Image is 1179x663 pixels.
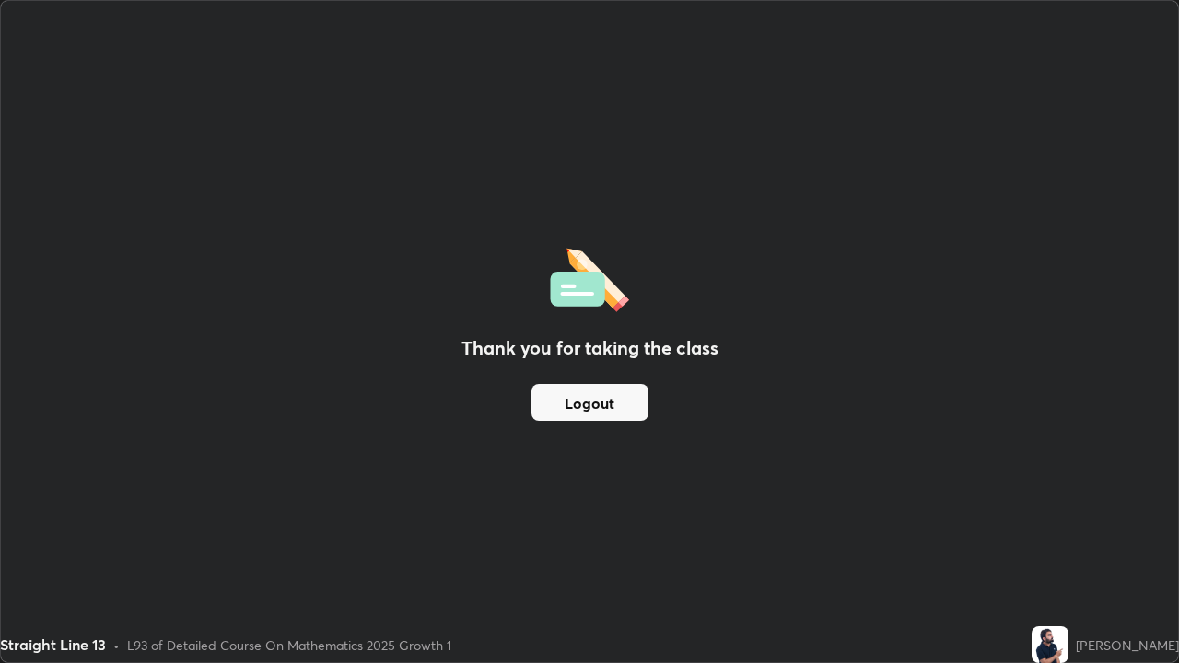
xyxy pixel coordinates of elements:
[1076,635,1179,655] div: [PERSON_NAME]
[113,635,120,655] div: •
[461,334,718,362] h2: Thank you for taking the class
[1032,626,1068,663] img: d555e2c214c544948a5787e7ef02be78.jpg
[127,635,451,655] div: L93 of Detailed Course On Mathematics 2025 Growth 1
[531,384,648,421] button: Logout
[550,242,629,312] img: offlineFeedback.1438e8b3.svg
